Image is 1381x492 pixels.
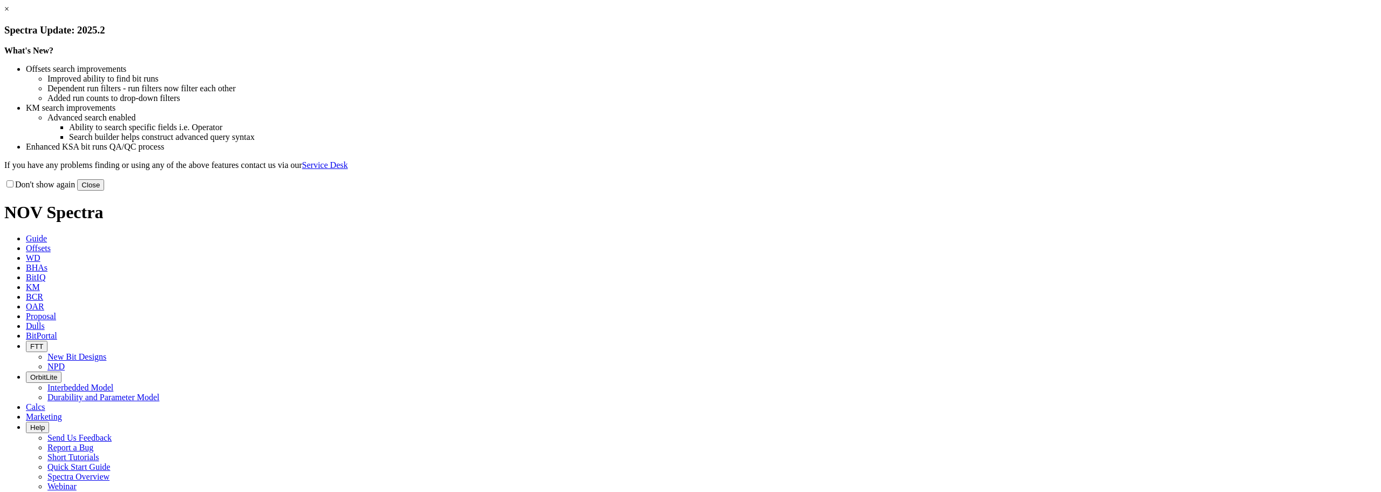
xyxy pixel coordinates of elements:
[47,453,99,462] a: Short Tutorials
[302,160,348,170] a: Service Desk
[26,402,45,412] span: Calcs
[26,282,40,292] span: KM
[26,253,40,262] span: WD
[47,84,1377,93] li: Dependent run filters - run filters now filter each other
[77,179,104,191] button: Close
[30,342,43,351] span: FTT
[30,373,57,381] span: OrbitLite
[26,312,56,321] span: Proposal
[4,24,1377,36] h3: Spectra Update: 2025.2
[26,142,1377,152] li: Enhanced KSA bit runs QA/QC process
[26,64,1377,74] li: Offsets search improvements
[47,472,110,481] a: Spectra Overview
[47,74,1377,84] li: Improved ability to find bit runs
[47,443,93,452] a: Report a Bug
[47,433,112,442] a: Send Us Feedback
[6,180,13,187] input: Don't show again
[47,352,106,361] a: New Bit Designs
[47,393,160,402] a: Durability and Parameter Model
[26,234,47,243] span: Guide
[47,362,65,371] a: NPD
[26,292,43,301] span: BCR
[26,263,47,272] span: BHAs
[26,244,51,253] span: Offsets
[4,180,75,189] label: Don't show again
[47,383,113,392] a: Interbedded Model
[26,321,45,331] span: Dulls
[47,113,1377,123] li: Advanced search enabled
[4,160,1377,170] p: If you have any problems finding or using any of the above features contact us via our
[26,331,57,340] span: BitPortal
[4,46,53,55] strong: What's New?
[69,132,1377,142] li: Search builder helps construct advanced query syntax
[47,482,77,491] a: Webinar
[4,4,9,14] a: ×
[30,423,45,432] span: Help
[26,103,1377,113] li: KM search improvements
[26,273,45,282] span: BitIQ
[69,123,1377,132] li: Ability to search specific fields i.e. Operator
[26,302,44,311] span: OAR
[26,412,62,421] span: Marketing
[47,93,1377,103] li: Added run counts to drop-down filters
[47,462,110,471] a: Quick Start Guide
[4,203,1377,223] h1: NOV Spectra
